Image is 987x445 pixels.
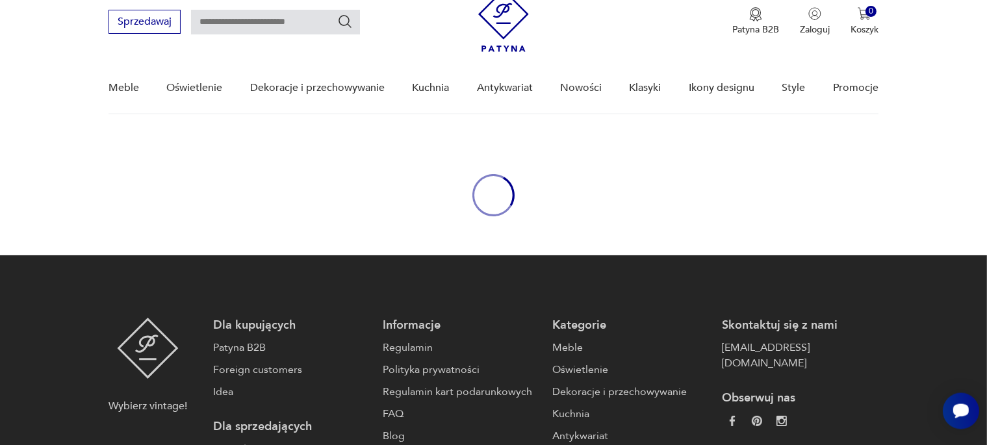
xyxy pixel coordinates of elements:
[722,390,878,406] p: Obserwuj nas
[109,63,139,113] a: Meble
[552,362,709,377] a: Oświetlenie
[213,419,370,435] p: Dla sprzedających
[732,7,779,36] a: Ikona medaluPatyna B2B
[782,63,805,113] a: Style
[552,318,709,333] p: Kategorie
[477,63,533,113] a: Antykwariat
[552,384,709,400] a: Dekoracje i przechowywanie
[732,23,779,36] p: Patyna B2B
[560,63,602,113] a: Nowości
[552,428,709,444] a: Antykwariat
[943,393,979,429] iframe: Smartsupp widget button
[109,10,181,34] button: Sprzedawaj
[383,406,539,422] a: FAQ
[117,318,179,379] img: Patyna - sklep z meblami i dekoracjami vintage
[851,7,878,36] button: 0Koszyk
[383,384,539,400] a: Regulamin kart podarunkowych
[213,318,370,333] p: Dla kupujących
[722,340,878,371] a: [EMAIL_ADDRESS][DOMAIN_NAME]
[213,362,370,377] a: Foreign customers
[213,384,370,400] a: Idea
[851,23,878,36] p: Koszyk
[383,362,539,377] a: Polityka prywatności
[337,14,353,29] button: Szukaj
[749,7,762,21] img: Ikona medalu
[213,340,370,355] a: Patyna B2B
[808,7,821,20] img: Ikonka użytkownika
[552,340,709,355] a: Meble
[630,63,661,113] a: Klasyki
[776,416,787,426] img: c2fd9cf7f39615d9d6839a72ae8e59e5.webp
[865,6,877,17] div: 0
[552,406,709,422] a: Kuchnia
[732,7,779,36] button: Patyna B2B
[752,416,762,426] img: 37d27d81a828e637adc9f9cb2e3d3a8a.webp
[383,340,539,355] a: Regulamin
[800,23,830,36] p: Zaloguj
[722,318,878,333] p: Skontaktuj się z nami
[800,7,830,36] button: Zaloguj
[727,416,737,426] img: da9060093f698e4c3cedc1453eec5031.webp
[167,63,223,113] a: Oświetlenie
[689,63,754,113] a: Ikony designu
[833,63,878,113] a: Promocje
[383,428,539,444] a: Blog
[109,18,181,27] a: Sprzedawaj
[250,63,385,113] a: Dekoracje i przechowywanie
[412,63,449,113] a: Kuchnia
[383,318,539,333] p: Informacje
[858,7,871,20] img: Ikona koszyka
[109,398,187,414] p: Wybierz vintage!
